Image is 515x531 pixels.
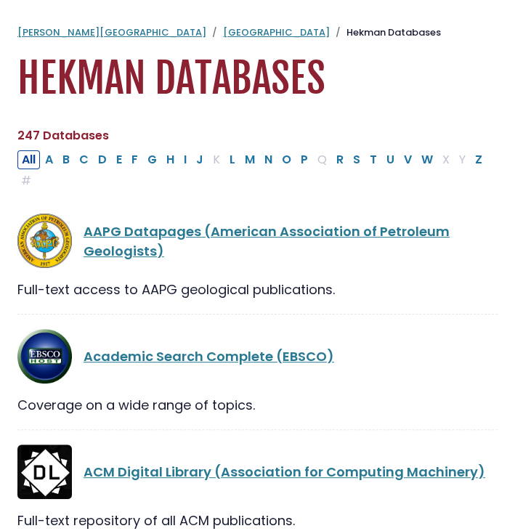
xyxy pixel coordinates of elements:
[349,150,365,169] button: Filter Results S
[260,150,277,169] button: Filter Results N
[94,150,111,169] button: Filter Results D
[84,463,485,481] a: ACM Digital Library (Association for Computing Machinery)
[382,150,399,169] button: Filter Results U
[84,222,450,260] a: AAPG Datapages (American Association of Petroleum Geologists)
[417,150,437,169] button: Filter Results W
[240,150,259,169] button: Filter Results M
[330,25,441,40] li: Hekman Databases
[17,280,498,299] div: Full-text access to AAPG geological publications.
[17,150,488,189] div: Alpha-list to filter by first letter of database name
[225,150,240,169] button: Filter Results L
[143,150,161,169] button: Filter Results G
[400,150,416,169] button: Filter Results V
[127,150,142,169] button: Filter Results F
[162,150,179,169] button: Filter Results H
[365,150,381,169] button: Filter Results T
[223,25,330,39] a: [GEOGRAPHIC_DATA]
[41,150,57,169] button: Filter Results A
[17,395,498,415] div: Coverage on a wide range of topics.
[17,127,109,144] span: 247 Databases
[17,511,498,530] div: Full-text repository of all ACM publications.
[471,150,487,169] button: Filter Results Z
[17,150,40,169] button: All
[192,150,208,169] button: Filter Results J
[17,25,498,40] nav: breadcrumb
[332,150,348,169] button: Filter Results R
[179,150,191,169] button: Filter Results I
[112,150,126,169] button: Filter Results E
[17,54,498,103] h1: Hekman Databases
[277,150,296,169] button: Filter Results O
[84,347,334,365] a: Academic Search Complete (EBSCO)
[17,25,206,39] a: [PERSON_NAME][GEOGRAPHIC_DATA]
[58,150,74,169] button: Filter Results B
[296,150,312,169] button: Filter Results P
[75,150,93,169] button: Filter Results C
